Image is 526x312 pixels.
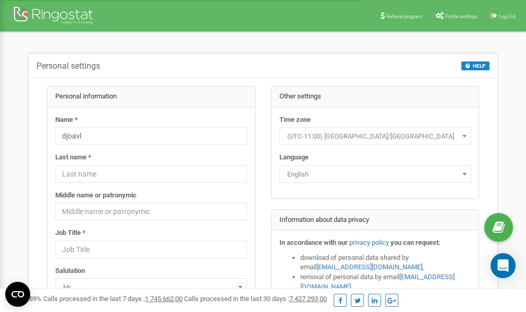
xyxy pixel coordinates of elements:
[279,115,311,125] label: Time zone
[55,191,137,201] label: Middle name or patronymic
[184,295,327,303] span: Calls processed in the last 30 days :
[55,115,78,125] label: Name *
[279,153,309,163] label: Language
[5,282,30,307] button: Open CMP widget
[55,266,85,276] label: Salutation
[36,61,100,71] h5: Personal settings
[499,14,516,19] span: Log Out
[55,203,247,220] input: Middle name or patronymic
[289,295,327,303] u: 7 427 293,00
[279,127,471,145] span: (UTC-11:00) Pacific/Midway
[445,14,477,19] span: Profile settings
[47,86,255,107] div: Personal information
[55,165,247,183] input: Last name
[272,86,479,107] div: Other settings
[55,241,247,258] input: Job Title
[390,239,441,246] strong: you can request:
[349,239,389,246] a: privacy policy
[491,253,516,278] div: Open Intercom Messenger
[316,263,422,271] a: [EMAIL_ADDRESS][DOMAIN_NAME]
[300,272,471,292] li: removal of personal data by email ,
[55,228,85,238] label: Job Title *
[59,280,243,295] span: Mr.
[145,295,182,303] u: 1 745 662,00
[272,210,479,231] div: Information about data privacy
[55,153,91,163] label: Last name *
[461,61,490,70] button: HELP
[55,127,247,145] input: Name
[279,239,348,246] strong: In accordance with our
[279,165,471,183] span: English
[300,253,471,272] li: download of personal data shared by email ,
[283,129,468,144] span: (UTC-11:00) Pacific/Midway
[43,295,182,303] span: Calls processed in the last 7 days :
[386,14,422,19] span: Referral program
[55,278,247,296] span: Mr.
[283,167,468,182] span: English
